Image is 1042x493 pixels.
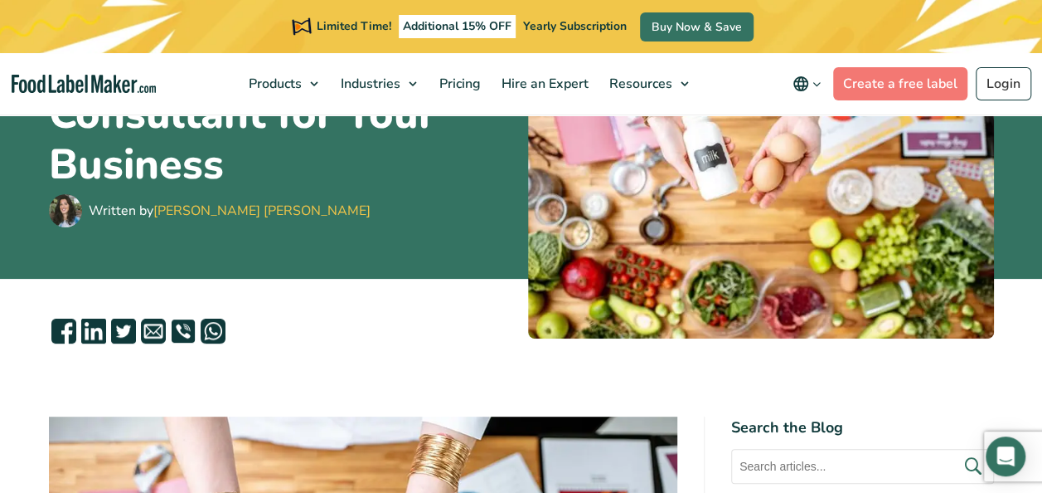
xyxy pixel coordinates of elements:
[49,40,515,190] h1: Hiring a Food Labeling Consultant for Your Business
[523,18,627,34] span: Yearly Subscription
[434,75,482,93] span: Pricing
[336,75,402,93] span: Industries
[399,15,516,38] span: Additional 15% OFF
[153,202,371,220] a: [PERSON_NAME] [PERSON_NAME]
[49,194,82,227] img: Maria Abi Hanna - Food Label Maker
[833,67,967,100] a: Create a free label
[239,53,327,115] a: Products
[244,75,303,93] span: Products
[976,67,1031,100] a: Login
[604,75,674,93] span: Resources
[986,437,1025,476] div: Open Intercom Messenger
[781,67,833,100] button: Change language
[492,53,595,115] a: Hire an Expert
[89,201,371,221] div: Written by
[12,75,156,94] a: Food Label Maker homepage
[331,53,425,115] a: Industries
[497,75,590,93] span: Hire an Expert
[317,18,391,34] span: Limited Time!
[599,53,697,115] a: Resources
[640,12,754,41] a: Buy Now & Save
[731,417,994,439] h4: Search the Blog
[429,53,487,115] a: Pricing
[731,449,994,484] input: Search articles...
